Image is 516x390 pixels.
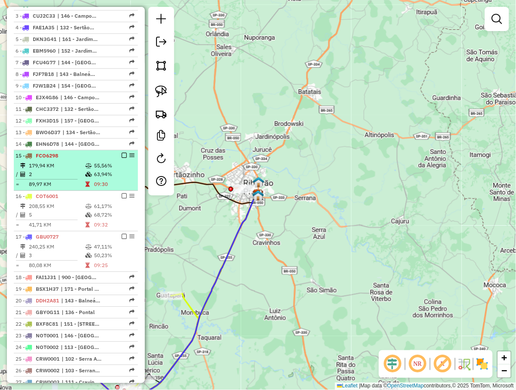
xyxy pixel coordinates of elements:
em: Rota exportada [129,309,134,315]
td: 50,23% [94,251,134,260]
em: Rota exportada [129,333,134,338]
span: NOT0001 [36,332,59,339]
em: Rota exportada [129,129,134,135]
span: 27 - [16,379,59,385]
a: Exportar sessão [153,33,170,53]
em: Rota exportada [129,25,134,30]
em: Rota exportada [129,71,134,76]
a: Exibir filtros [488,10,506,28]
span: FCU4G77 [33,59,56,66]
img: Exibir/Ocultar setores [475,357,489,371]
td: 3 [28,251,85,260]
span: FAE1A35 [33,24,54,31]
div: Map data © contributors,© 2025 TomTom, Microsoft [335,383,516,390]
td: 63,94% [94,170,134,179]
span: 5 - [16,36,56,42]
span: 144 - Ribeirão Verde [61,140,101,148]
em: Rota exportada [129,344,134,349]
td: 68,72% [94,211,134,219]
i: % de utilização da cubagem [85,212,92,217]
em: Rota exportada [129,36,134,41]
span: DAL3F72 [33,1,54,7]
td: 240,25 KM [28,242,85,251]
span: 113 - Santa Genebra, 115 - Jardim Botânico, 116 - Alto da Boa Vista, 171 - Portal dos Ipês, 173 -... [61,343,100,351]
span: 13 - [16,129,60,135]
td: = [16,180,20,189]
span: 146 - Campos Elisios [60,94,100,101]
em: Rota exportada [129,274,134,280]
i: Total de Atividades [20,172,25,177]
a: Nova sessão e pesquisa [153,10,170,30]
em: Rota exportada [129,13,134,18]
td: 61,17% [94,202,134,211]
span: 2 - [16,1,54,7]
span: 136 - Pontal [62,308,101,316]
a: Leaflet [337,383,358,389]
em: Rota exportada [129,368,134,373]
span: 154 - Jardim Marincek, 155 - Ipiranga [58,82,97,90]
a: OpenStreetMap [388,383,424,389]
td: 80,08 KM [28,261,85,270]
td: 47,11% [94,242,134,251]
td: 41,71 KM [28,220,85,229]
span: 146 - Campos Elisios, 157 - Cidade Universitária USP, 161 - Jardim Progresso, 173 - Jardim Zara, ... [61,332,100,340]
td: 09:25 [94,261,134,270]
span: NOT0002 [36,344,59,350]
em: Opções [129,193,134,198]
em: Rota exportada [129,94,134,100]
span: + [502,352,507,363]
em: Rota exportada [129,379,134,384]
span: 12 - [16,117,59,124]
span: 15 - [16,152,58,159]
i: % de utilização da cubagem [85,253,92,258]
span: 10 - [16,94,58,101]
span: Exibir rótulo [432,354,453,374]
span: FJF7B18 [33,71,54,77]
td: / [16,170,20,179]
a: Criar rota [152,104,171,123]
span: 4 - [16,24,54,31]
span: 21 - [16,309,59,315]
span: 9 - [16,82,56,89]
em: Rota exportada [129,106,134,111]
span: 26 - [16,367,59,374]
i: Distância Total [20,163,25,168]
td: = [16,261,20,270]
span: COT6001 [36,193,58,199]
td: 179,94 KM [28,161,85,170]
span: DKN3G41 [33,36,56,42]
span: 152 - Jardim Orestes Lopes de Camargo [58,47,97,55]
em: Rota exportada [129,83,134,88]
span: 19 - [16,286,59,292]
span: 8 - [16,71,54,77]
span: CUJ2C33 [33,13,55,19]
span: BSX1H37 [36,286,59,292]
i: % de utilização da cubagem [85,172,92,177]
i: % de utilização do peso [85,244,92,249]
td: 2 [28,170,85,179]
em: Rota exportada [129,356,134,361]
i: Tempo total em rota [85,222,90,227]
span: 171 - Portal dos Ipês, 900 - Centro de Ribeirão Preto [61,285,100,293]
img: UDC Light Ribeirao Preto [253,176,264,188]
span: − [502,365,507,376]
img: CDD Ribeirão Preto [253,189,264,201]
span: CRW0001 [36,355,59,362]
td: 09:30 [94,180,134,189]
em: Rota exportada [129,298,134,303]
span: FJW1B24 [33,82,56,89]
img: Fluxo de ruas [457,357,471,371]
em: Finalizar rota [122,234,127,239]
span: 23 - [16,332,59,339]
span: EJX4G86 [36,94,58,101]
span: 6 - [16,47,56,54]
span: 20 - [16,297,59,304]
span: 132 - Sertãozinho [61,105,100,113]
span: FAI1J31 [36,274,56,280]
td: 89,97 KM [28,180,85,189]
span: 143 - Balneário Recreativo [56,70,96,78]
span: CRW0003 [36,379,59,385]
span: 102 - Serra Azul [62,355,101,363]
span: DDH2A81 [36,297,59,304]
span: BWO6D37 [36,129,60,135]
